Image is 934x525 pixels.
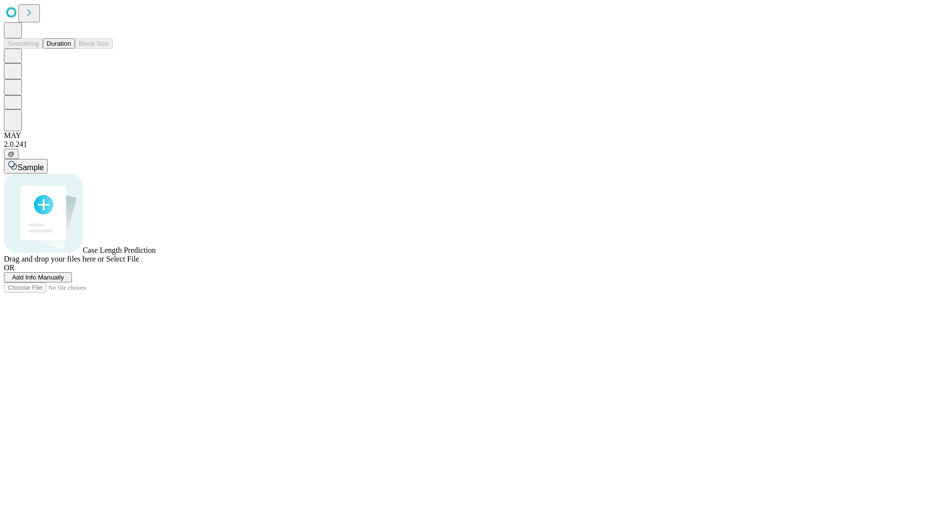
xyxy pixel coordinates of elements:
[106,255,139,263] span: Select File
[4,38,43,49] button: Smoothing
[12,274,64,281] span: Add Info Manually
[75,38,113,49] button: Block Size
[4,255,104,263] span: Drag and drop your files here or
[83,246,156,254] span: Case Length Prediction
[4,131,930,140] div: MAY
[4,149,18,159] button: @
[8,150,15,157] span: @
[4,159,48,174] button: Sample
[43,38,75,49] button: Duration
[18,163,44,172] span: Sample
[4,140,930,149] div: 2.0.241
[4,263,15,272] span: OR
[4,272,72,282] button: Add Info Manually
